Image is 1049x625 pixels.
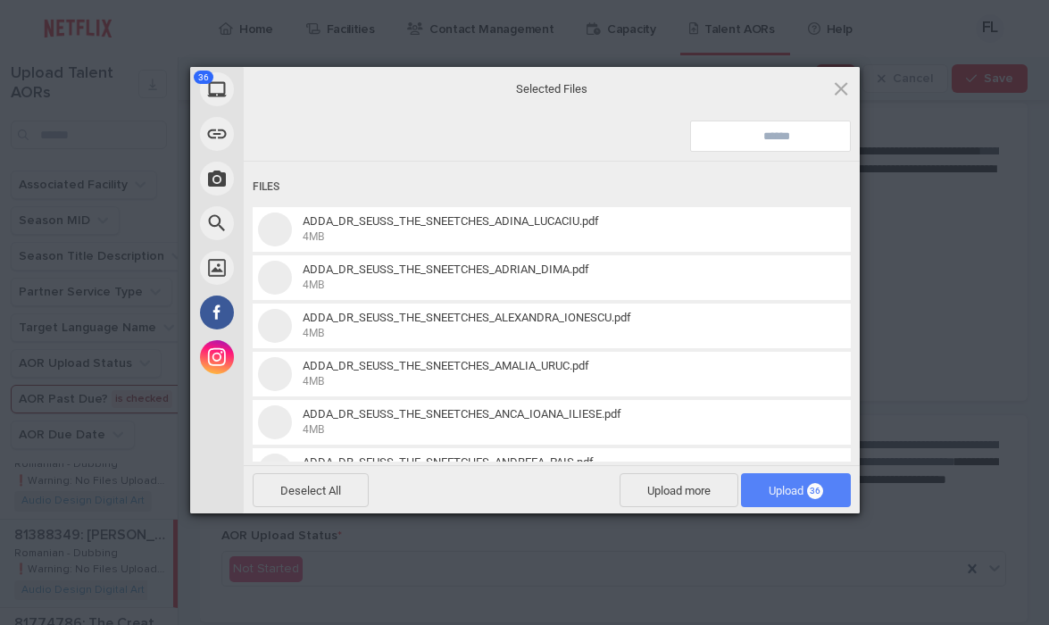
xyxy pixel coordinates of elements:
span: ADDA_DR_SEUSS_THE_SNEETCHES_ADRIAN_DIMA.pdf [303,262,589,276]
span: ADDA_DR_SEUSS_THE_SNEETCHES_ADINA_LUCACIU.pdf [297,214,828,244]
div: Files [253,171,851,204]
span: 36 [807,483,823,499]
span: 4MB [303,327,324,339]
div: Instagram [190,335,404,379]
span: ADDA_DR_SEUSS_THE_SNEETCHES_AMALIA_URUC.pdf [303,359,589,372]
span: Deselect All [253,473,369,507]
span: 4MB [303,375,324,387]
span: Selected Files [373,81,730,97]
span: ADDA_DR_SEUSS_THE_SNEETCHES_ALEXANDRA_IONESCU.pdf [297,311,828,340]
span: ADDA_DR_SEUSS_THE_SNEETCHES_ALEXANDRA_IONESCU.pdf [303,311,631,324]
span: ADDA_DR_SEUSS_THE_SNEETCHES_ANCA_IOANA_ILIESE.pdf [303,407,621,421]
span: ADDA_DR_SEUSS_THE_SNEETCHES_ADRIAN_DIMA.pdf [297,262,828,292]
span: Upload [769,484,823,497]
span: 4MB [303,230,324,243]
div: Take Photo [190,156,404,201]
span: ADDA_DR_SEUSS_THE_SNEETCHES_AMALIA_URUC.pdf [297,359,828,388]
span: Upload [741,473,851,507]
div: Web Search [190,201,404,246]
span: Click here or hit ESC to close picker [831,79,851,98]
span: 4MB [303,423,324,436]
div: My Device [190,67,404,112]
div: Link (URL) [190,112,404,156]
span: ADDA_DR_SEUSS_THE_SNEETCHES_ANDREEA_PAIS.pdf [303,455,594,469]
span: Upload more [620,473,738,507]
span: 4MB [303,279,324,291]
div: Unsplash [190,246,404,290]
span: ADDA_DR_SEUSS_THE_SNEETCHES_ADINA_LUCACIU.pdf [303,214,599,228]
div: Facebook [190,290,404,335]
span: ADDA_DR_SEUSS_THE_SNEETCHES_ANDREEA_PAIS.pdf [297,455,828,485]
span: ADDA_DR_SEUSS_THE_SNEETCHES_ANCA_IOANA_ILIESE.pdf [297,407,828,437]
span: 36 [194,71,213,84]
